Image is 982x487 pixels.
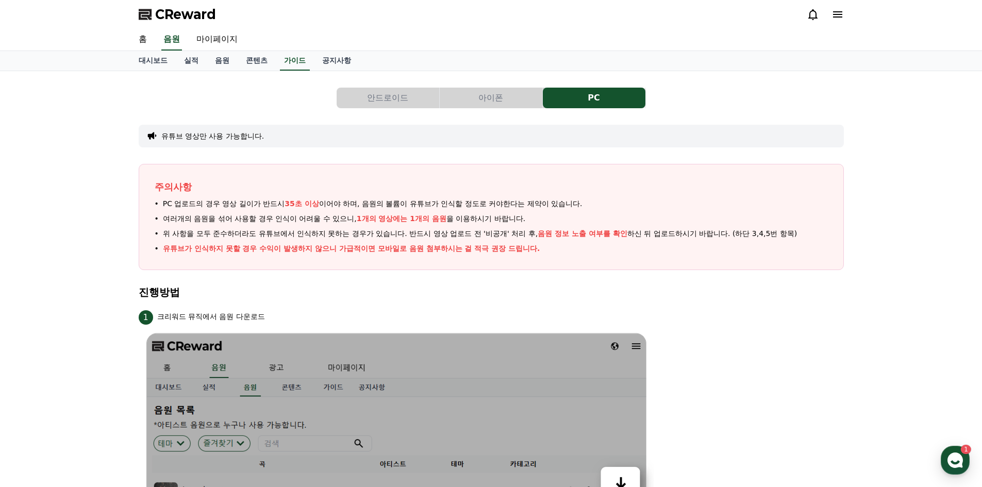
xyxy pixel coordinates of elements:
a: 음원 [161,29,182,51]
a: 콘텐츠 [238,51,276,71]
span: 음원 정보 노출 여부를 확인 [538,229,627,238]
p: 크리워드 뮤직에서 음원 다운로드 [157,311,265,322]
button: 아이폰 [440,88,542,108]
button: PC [543,88,645,108]
span: 위 사항을 모두 준수하더라도 유튜브에서 인식하지 못하는 경우가 있습니다. 반드시 영상 업로드 전 '비공개' 처리 후, 하신 뒤 업로드하시기 바랍니다. (하단 3,4,5번 항목) [163,228,797,239]
a: CReward [139,6,216,23]
button: 안드로이드 [337,88,439,108]
a: PC [543,88,646,108]
a: 공지사항 [314,51,359,71]
a: 실적 [176,51,207,71]
a: 가이드 [280,51,310,71]
span: 여러개의 음원을 섞어 사용할 경우 인식이 어려울 수 있으니, 을 이용하시기 바랍니다. [163,213,526,224]
h4: 진행방법 [139,287,844,298]
a: 홈 [130,29,155,51]
span: 35초 이상 [285,199,319,208]
span: 1 [139,310,153,325]
a: 마이페이지 [188,29,246,51]
span: 1개의 영상에는 1개의 음원 [357,214,446,223]
a: 아이폰 [440,88,543,108]
p: 유튜브가 인식하지 못할 경우 수익이 발생하지 않으니 가급적이면 모바일로 음원 첨부하시는 걸 적극 권장 드립니다. [163,243,540,254]
a: 음원 [207,51,238,71]
span: PC 업로드의 경우 영상 길이가 반드시 이어야 하며, 음원의 볼륨이 유튜브가 인식할 정도로 커야한다는 제약이 있습니다. [163,198,582,209]
p: 주의사항 [155,180,828,194]
span: CReward [155,6,216,23]
button: 유튜브 영상만 사용 가능합니다. [161,131,264,141]
a: 대시보드 [130,51,176,71]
